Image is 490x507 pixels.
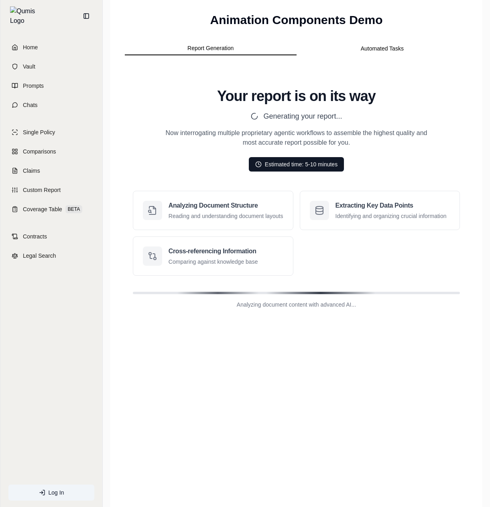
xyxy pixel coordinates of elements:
a: Vault [5,58,98,75]
h3: Cross-referencing Information [169,246,283,256]
span: Vault [23,63,35,71]
p: Identifying and organizing crucial information [335,212,450,220]
span: BETA [65,205,82,213]
span: Claims [23,167,40,175]
h3: Analyzing Document Structure [169,201,283,210]
span: Generating your report... [263,111,342,122]
a: Home [5,38,98,56]
button: Collapse sidebar [80,10,93,22]
span: Single Policy [23,128,55,136]
span: Custom Report [23,186,61,194]
a: Custom Report [5,181,98,199]
span: Coverage Table [23,205,62,213]
a: Contracts [5,228,98,245]
img: Qumis Logo [10,6,40,26]
span: Chats [23,101,38,109]
button: Automated Tasks [297,42,468,55]
a: Chats [5,96,98,114]
a: Single Policy [5,123,98,141]
a: Coverage TableBETA [5,200,98,218]
span: Log In [49,489,64,497]
span: Legal Search [23,252,56,260]
span: Contracts [23,232,47,240]
span: Prompts [23,82,44,90]
h3: Extracting Key Data Points [335,201,450,210]
h1: Animation Components Demo [123,13,470,27]
p: Now interrogating multiple proprietary agentic workflows to assemble the highest quality and most... [162,128,431,147]
h1: Your report is on its way [162,88,431,104]
span: Comparisons [23,147,56,156]
a: Prompts [5,77,98,95]
span: Home [23,43,38,51]
div: Estimated time: 5-10 minutes [249,157,344,172]
a: Claims [5,162,98,180]
a: Comparisons [5,143,98,160]
button: Report Generation [125,42,297,55]
a: Legal Search [5,247,98,265]
p: Comparing against knowledge base [169,258,283,266]
a: Log In [8,485,94,501]
p: Analyzing document content with advanced AI... [133,301,460,309]
p: Reading and understanding document layouts [169,212,283,220]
